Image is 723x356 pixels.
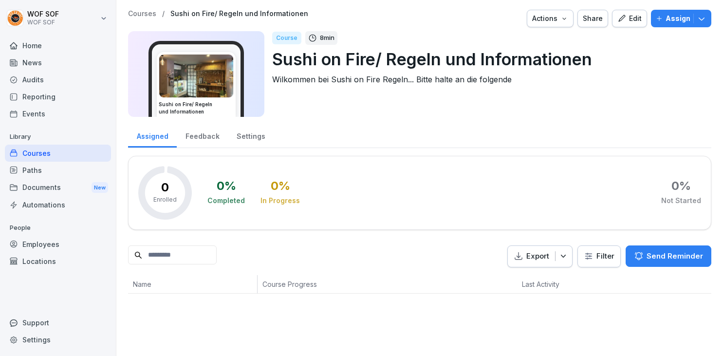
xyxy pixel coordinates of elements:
div: Completed [207,196,245,206]
a: Feedback [177,123,228,148]
div: Support [5,314,111,331]
div: 0 % [217,180,236,192]
p: Wilkommen bei Sushi on Fire Regeln... Bitte halte an die folgende [272,74,704,85]
p: Assign [666,13,690,24]
p: Name [133,279,252,289]
a: Courses [5,145,111,162]
button: Send Reminder [626,245,711,267]
p: 0 [161,182,169,193]
div: Documents [5,179,111,197]
p: Sushi on Fire/ Regeln und Informationen [272,47,704,72]
img: nsy3j7j0359sgxoxlx1dqr88.png [159,55,233,97]
a: Events [5,105,111,122]
a: Settings [228,123,274,148]
div: Share [583,13,603,24]
a: Audits [5,71,111,88]
button: Export [507,245,573,267]
a: Home [5,37,111,54]
button: Filter [578,246,620,267]
p: Send Reminder [647,251,703,262]
p: / [162,10,165,18]
div: Filter [584,251,614,261]
div: Not Started [661,196,701,206]
a: Reporting [5,88,111,105]
div: Course [272,32,301,44]
button: Assign [651,10,711,27]
a: DocumentsNew [5,179,111,197]
button: Actions [527,10,574,27]
a: Locations [5,253,111,270]
p: 8 min [320,33,334,43]
p: Library [5,129,111,145]
p: Enrolled [153,195,177,204]
a: Courses [128,10,156,18]
p: People [5,220,111,236]
div: In Progress [260,196,300,206]
a: Paths [5,162,111,179]
button: Edit [612,10,647,27]
a: Settings [5,331,111,348]
div: 0 % [271,180,290,192]
p: WOF SOF [27,19,59,26]
p: Last Activity [522,279,593,289]
h3: Sushi on Fire/ Regeln und Informationen [159,101,234,115]
div: New [92,182,108,193]
a: Sushi on Fire/ Regeln und Informationen [170,10,308,18]
a: Assigned [128,123,177,148]
p: WOF SOF [27,10,59,19]
p: Course Progress [262,279,415,289]
a: Automations [5,196,111,213]
div: Edit [617,13,642,24]
a: News [5,54,111,71]
div: 0 % [671,180,691,192]
a: Employees [5,236,111,253]
div: Actions [532,13,568,24]
p: Export [526,251,549,262]
button: Share [577,10,608,27]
